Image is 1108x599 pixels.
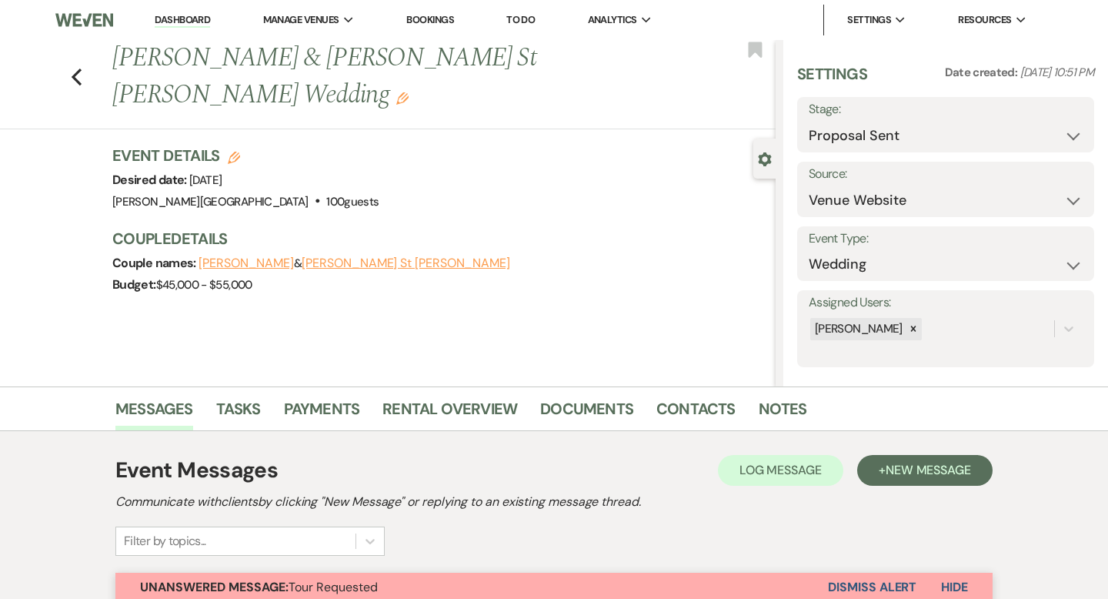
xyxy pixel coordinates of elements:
h1: [PERSON_NAME] & [PERSON_NAME] St [PERSON_NAME] Wedding [112,40,637,113]
img: Weven Logo [55,4,113,36]
div: [PERSON_NAME] [810,318,905,340]
span: Tour Requested [140,579,378,595]
span: $45,000 - $55,000 [156,277,252,293]
a: Payments [284,397,360,430]
span: Date created: [945,65,1020,80]
span: Budget: [112,276,156,293]
button: +New Message [857,455,993,486]
span: Log Message [739,462,822,478]
button: [PERSON_NAME] [199,257,294,269]
span: 100 guests [326,194,379,209]
h1: Event Messages [115,454,278,487]
span: New Message [886,462,971,478]
a: Dashboard [155,13,210,28]
a: Notes [759,397,807,430]
h3: Event Details [112,145,379,166]
a: Bookings [406,13,454,26]
a: Tasks [216,397,261,430]
span: & [199,256,510,271]
a: Rental Overview [382,397,517,430]
span: Desired date: [112,172,189,188]
h3: Couple Details [112,228,760,249]
label: Stage: [809,99,1083,121]
span: Settings [847,12,891,28]
span: Resources [958,12,1011,28]
button: [PERSON_NAME] St [PERSON_NAME] [302,257,510,269]
label: Assigned Users: [809,292,1083,314]
label: Event Type: [809,228,1083,250]
a: Messages [115,397,193,430]
span: [DATE] 10:51 PM [1020,65,1094,80]
button: Log Message [718,455,843,486]
button: Edit [396,91,409,105]
a: Contacts [656,397,736,430]
span: Manage Venues [263,12,339,28]
h3: Settings [797,63,867,97]
span: Analytics [588,12,637,28]
span: Couple names: [112,255,199,271]
span: [PERSON_NAME][GEOGRAPHIC_DATA] [112,194,309,209]
h2: Communicate with clients by clicking "New Message" or replying to an existing message thread. [115,493,993,511]
span: Hide [941,579,968,595]
a: Documents [540,397,633,430]
div: Filter by topics... [124,532,206,550]
span: [DATE] [189,172,222,188]
a: To Do [506,13,535,26]
strong: Unanswered Message: [140,579,289,595]
button: Close lead details [758,151,772,166]
label: Source: [809,163,1083,186]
